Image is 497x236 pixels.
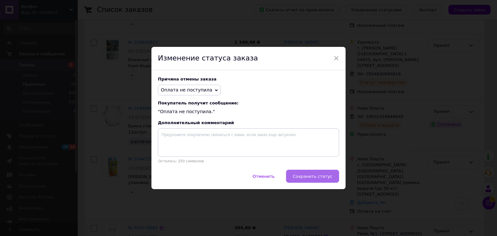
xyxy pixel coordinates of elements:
span: Сохранить статус [293,174,332,179]
p: Осталось: 250 символов [158,159,339,163]
div: Дополнительный комментарий [158,120,339,125]
span: Отменить [253,174,275,179]
div: "Оплата не поступила." [158,101,339,115]
div: Изменение статуса заказа [151,47,346,70]
button: Сохранить статус [286,170,339,183]
button: Отменить [246,170,282,183]
span: × [333,53,339,64]
div: Причина отмены заказа [158,77,339,81]
span: Покупатель получит сообщение: [158,101,339,105]
span: Оплата не поступила [161,87,212,92]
